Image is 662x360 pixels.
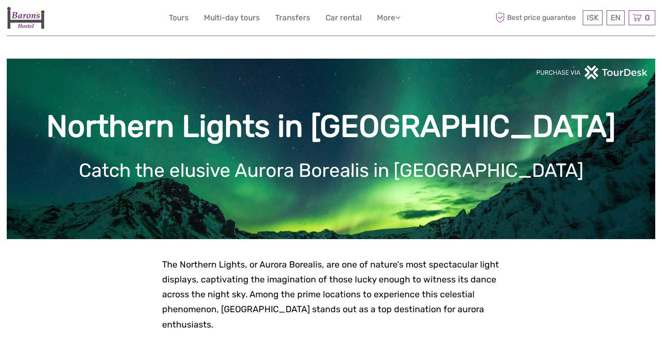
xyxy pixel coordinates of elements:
[326,11,362,24] a: Car rental
[377,11,400,24] a: More
[20,159,642,182] h1: Catch the elusive Aurora Borealis in [GEOGRAPHIC_DATA]
[587,13,599,22] span: ISK
[162,259,499,330] span: The Northern Lights, or Aurora Borealis, are one of nature's most spectacular light displays, cap...
[20,108,642,145] h1: Northern Lights in [GEOGRAPHIC_DATA]
[607,10,625,25] div: EN
[204,11,260,24] a: Multi-day tours
[493,10,580,25] span: Best price guarantee
[275,11,310,24] a: Transfers
[169,11,189,24] a: Tours
[536,65,648,79] img: PurchaseViaTourDeskwhite.png
[7,7,45,29] img: 1836-9e372558-0328-4241-90e2-2ceffe36b1e5_logo_small.jpg
[644,13,651,22] span: 0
